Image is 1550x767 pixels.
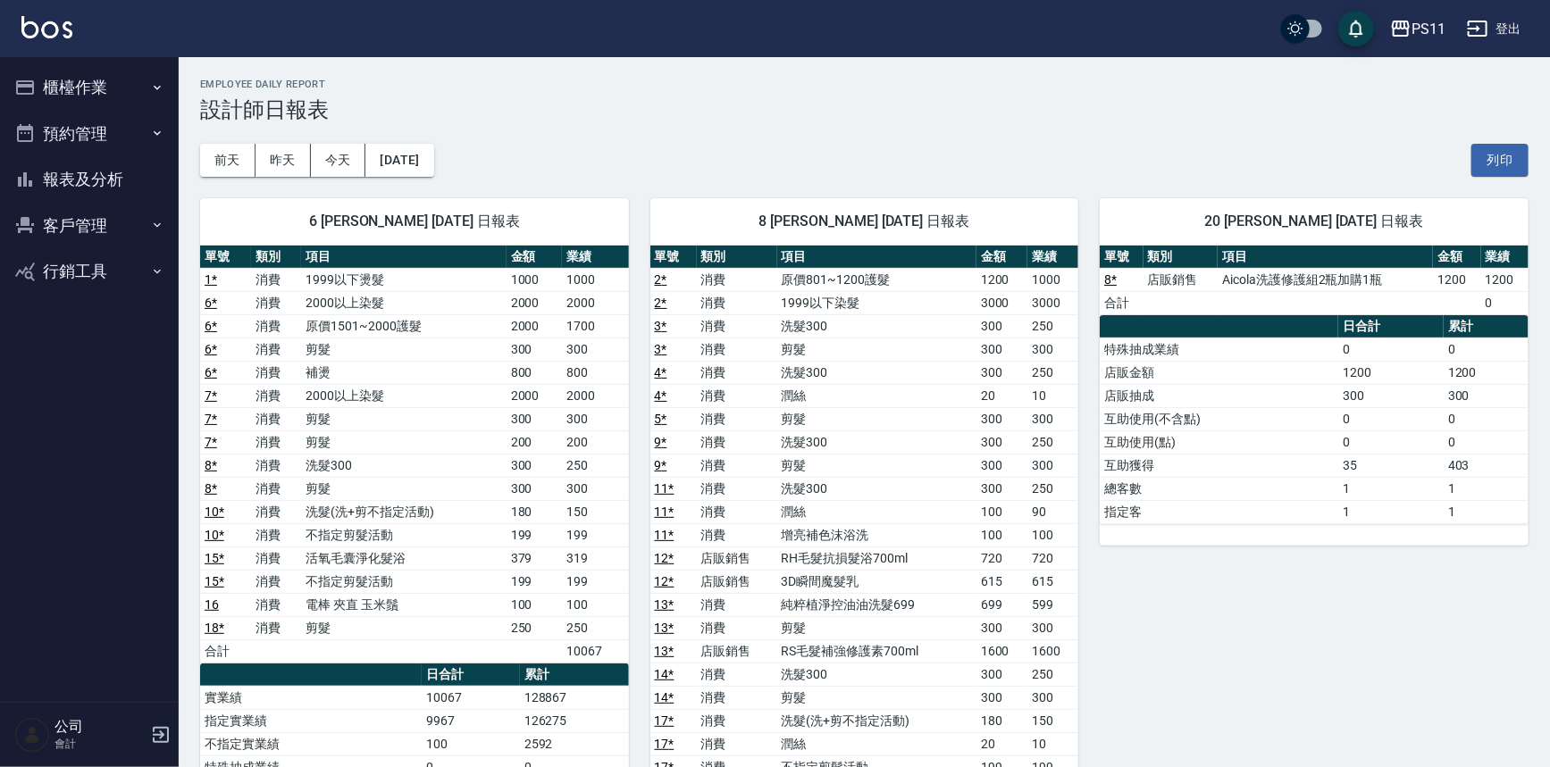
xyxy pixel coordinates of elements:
h3: 設計師日報表 [200,97,1529,122]
td: 3000 [976,291,1027,314]
td: 消費 [697,407,777,430]
td: 100 [976,523,1027,546]
td: 消費 [697,291,777,314]
td: 消費 [251,477,302,500]
td: 店販銷售 [1144,268,1219,291]
span: 6 [PERSON_NAME] [DATE] 日報表 [222,213,607,230]
td: 128867 [520,686,629,709]
td: 洗髮300 [777,663,976,686]
td: 1200 [976,268,1027,291]
td: 150 [1027,709,1078,732]
th: 金額 [976,246,1027,269]
td: 100 [422,732,520,755]
td: 615 [976,570,1027,593]
td: 洗髮(洗+剪不指定活動) [777,709,976,732]
td: 消費 [251,338,302,361]
a: 16 [205,597,219,612]
td: 剪髮 [301,338,506,361]
td: 300 [976,430,1027,454]
td: 300 [507,338,563,361]
td: RH毛髮抗損髮浴700ml [777,546,976,570]
td: 300 [1027,616,1078,639]
td: 250 [562,616,628,639]
td: 800 [507,361,563,384]
td: 消費 [697,616,777,639]
td: 消費 [697,454,777,477]
h5: 公司 [54,718,146,736]
td: 300 [507,477,563,500]
td: 2000 [507,384,563,407]
td: 消費 [251,523,302,546]
td: 0 [1444,430,1529,454]
td: 379 [507,546,563,570]
td: 319 [562,546,628,570]
th: 金額 [507,246,563,269]
td: 互助使用(點) [1100,430,1338,454]
td: 250 [1027,430,1078,454]
td: 35 [1338,454,1444,477]
td: 剪髮 [777,407,976,430]
td: 150 [562,500,628,523]
td: 實業績 [200,686,422,709]
td: 消費 [251,361,302,384]
td: 100 [562,593,628,616]
th: 金額 [1433,246,1480,269]
th: 日合計 [422,663,520,687]
button: PS11 [1383,11,1453,47]
button: 昨天 [256,144,311,177]
td: 不指定剪髮活動 [301,570,506,593]
td: 300 [976,407,1027,430]
td: 250 [507,616,563,639]
button: 今天 [311,144,366,177]
td: 199 [562,570,628,593]
th: 業績 [1027,246,1078,269]
td: 300 [1027,686,1078,709]
td: 0 [1444,407,1529,430]
th: 累計 [520,663,629,687]
td: 消費 [697,523,777,546]
td: 199 [507,570,563,593]
td: 720 [976,546,1027,570]
td: 800 [562,361,628,384]
td: 消費 [251,500,302,523]
td: 300 [1338,384,1444,407]
th: 項目 [301,246,506,269]
td: 250 [1027,663,1078,686]
td: 總客數 [1100,477,1338,500]
td: 原價1501~2000護髮 [301,314,506,338]
td: 720 [1027,546,1078,570]
td: 300 [976,454,1027,477]
td: 消費 [251,546,302,570]
td: 300 [507,407,563,430]
td: 200 [507,430,563,454]
td: 9967 [422,709,520,732]
td: 2000以上染髮 [301,291,506,314]
td: 不指定實業績 [200,732,422,755]
td: 180 [976,709,1027,732]
td: 300 [507,454,563,477]
td: 消費 [697,593,777,616]
td: 300 [1027,454,1078,477]
td: 126275 [520,709,629,732]
td: 剪髮 [777,454,976,477]
td: 100 [507,593,563,616]
th: 類別 [697,246,777,269]
td: 2592 [520,732,629,755]
td: 300 [562,338,628,361]
td: 原價801~1200護髮 [777,268,976,291]
td: 合計 [200,639,251,663]
button: 列印 [1471,144,1529,177]
button: 前天 [200,144,256,177]
td: 10 [1027,384,1078,407]
td: 剪髮 [777,616,976,639]
td: 2000 [507,291,563,314]
td: 1200 [1481,268,1529,291]
td: 消費 [251,384,302,407]
td: 300 [976,686,1027,709]
td: 300 [976,338,1027,361]
td: 250 [562,454,628,477]
td: 615 [1027,570,1078,593]
td: 剪髮 [301,616,506,639]
td: 增亮補色沫浴洗 [777,523,976,546]
button: 客戶管理 [7,203,172,249]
